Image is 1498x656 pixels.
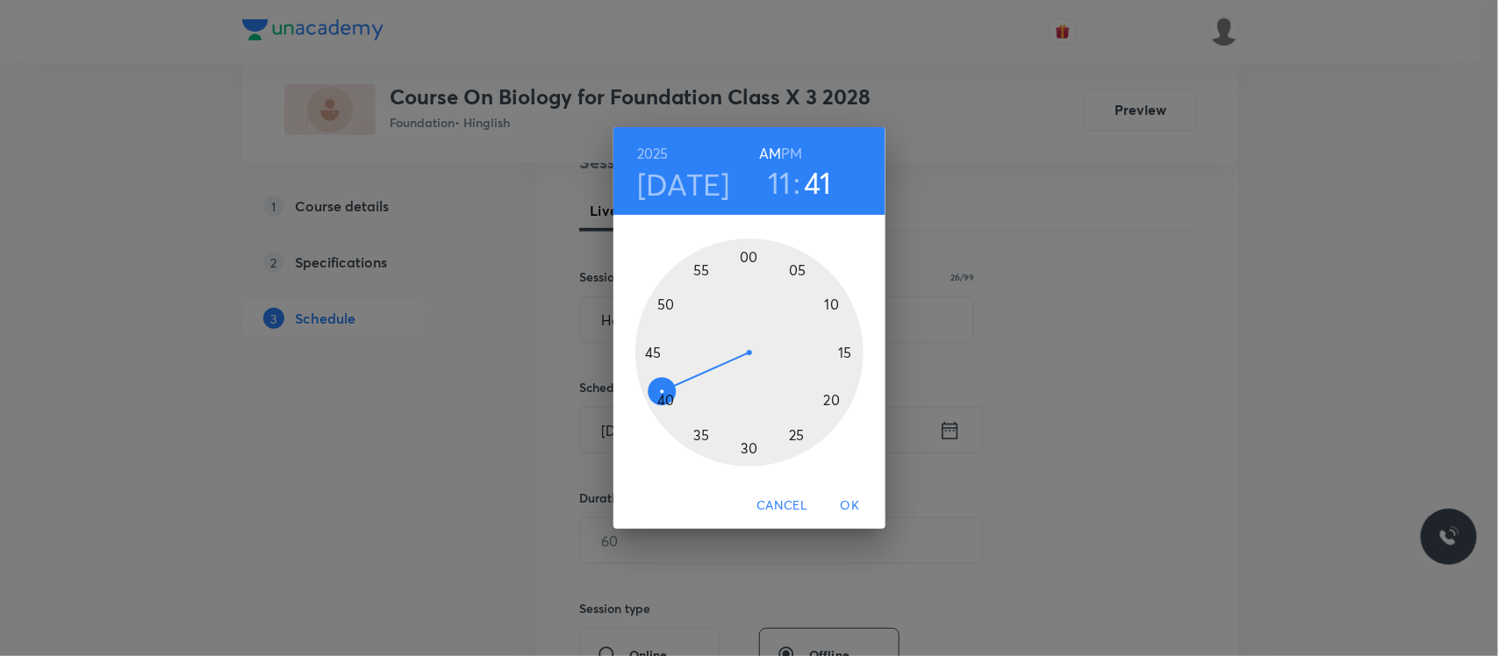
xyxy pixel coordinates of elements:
[759,141,781,166] button: AM
[637,141,669,166] button: 2025
[822,489,878,522] button: OK
[804,164,832,201] button: 41
[756,495,807,517] span: Cancel
[637,166,730,203] button: [DATE]
[749,489,814,522] button: Cancel
[781,141,802,166] button: PM
[768,164,792,201] button: 11
[793,164,800,201] h3: :
[829,495,871,517] span: OK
